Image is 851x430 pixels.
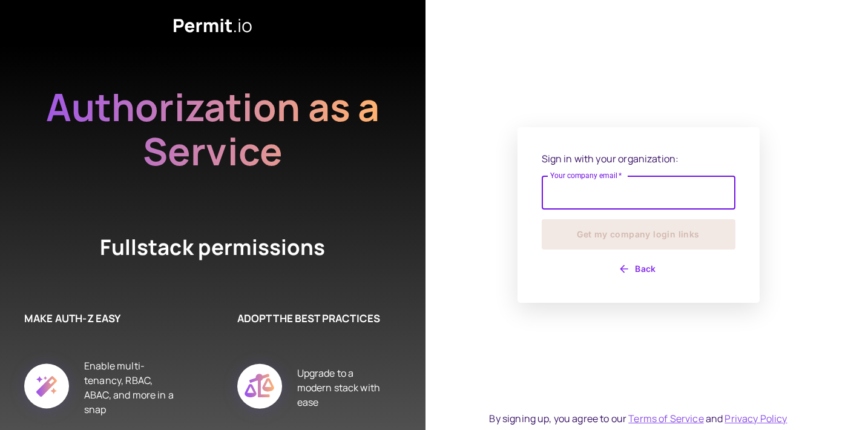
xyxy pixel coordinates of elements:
[542,219,735,250] button: Get my company login links
[542,151,735,166] p: Sign in with your organization:
[297,350,390,425] div: Upgrade to a modern stack with ease
[84,350,177,425] div: Enable multi-tenancy, RBAC, ABAC, and more in a snap
[550,170,622,180] label: Your company email
[56,233,370,262] h4: Fullstack permissions
[628,412,703,425] a: Terms of Service
[237,311,390,326] h6: ADOPT THE BEST PRACTICES
[7,85,419,173] h2: Authorization as a Service
[489,411,787,426] div: By signing up, you agree to our and
[542,259,735,279] button: Back
[724,412,787,425] a: Privacy Policy
[24,311,177,326] h6: MAKE AUTH-Z EASY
